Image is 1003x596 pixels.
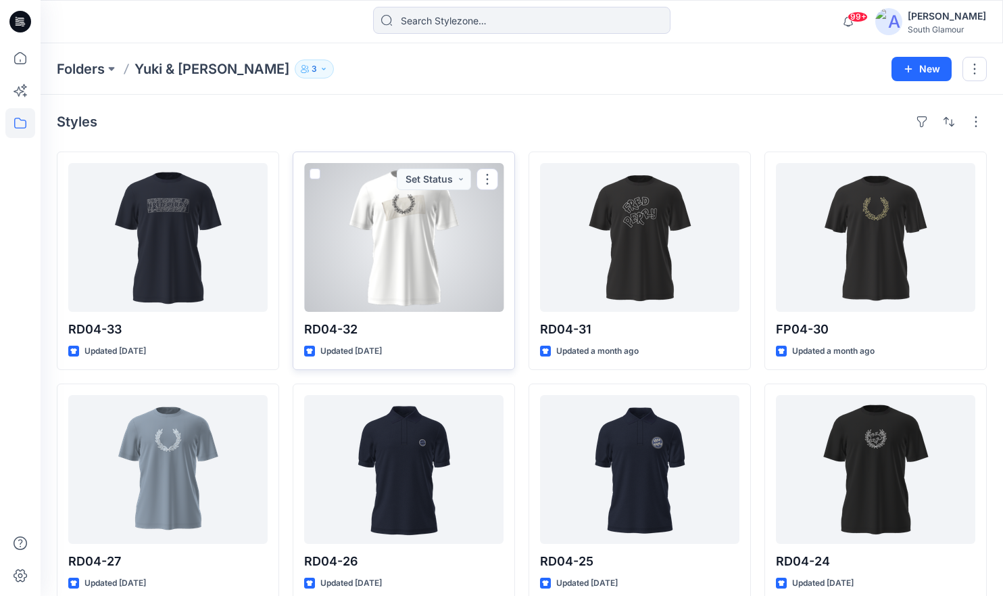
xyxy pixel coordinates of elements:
p: FP04-30 [776,320,975,339]
h4: Styles [57,114,97,130]
p: RD04-27 [68,552,268,571]
a: FP04-30 [776,163,975,312]
p: Yuki & [PERSON_NAME] [134,60,289,78]
p: RD04-32 [304,320,504,339]
p: Updated a month ago [556,344,639,359]
a: RD04-33 [68,163,268,312]
p: Updated [DATE] [792,576,854,591]
a: RD04-25 [540,395,739,544]
button: 3 [295,60,334,78]
p: RD04-33 [68,320,268,339]
p: Updated [DATE] [320,344,382,359]
a: RD04-26 [304,395,504,544]
a: RD04-27 [68,395,268,544]
p: RD04-31 [540,320,739,339]
p: Updated [DATE] [556,576,618,591]
p: Updated [DATE] [320,576,382,591]
button: New [891,57,952,81]
span: 99+ [848,12,868,22]
p: RD04-26 [304,552,504,571]
p: Updated a month ago [792,344,875,359]
p: Updated [DATE] [84,344,146,359]
a: RD04-24 [776,395,975,544]
div: South Glamour [908,24,986,35]
img: avatar [875,8,902,35]
p: RD04-25 [540,552,739,571]
p: 3 [312,62,317,76]
a: RD04-31 [540,163,739,312]
div: [PERSON_NAME] [908,8,986,24]
input: Search Stylezone… [373,7,670,34]
a: Folders [57,60,105,78]
p: Updated [DATE] [84,576,146,591]
p: RD04-24 [776,552,975,571]
a: RD04-32 [304,163,504,312]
